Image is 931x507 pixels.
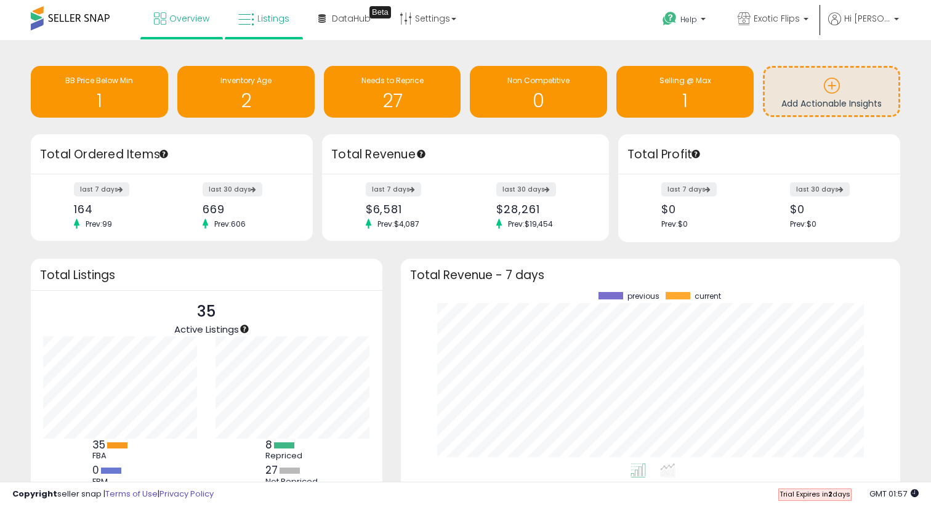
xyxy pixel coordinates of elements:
h3: Total Revenue [331,146,600,163]
span: current [695,292,721,301]
span: Inventory Age [220,75,272,86]
span: Prev: 99 [79,219,118,229]
span: BB Price Below Min [65,75,133,86]
a: Non Competitive 0 [470,66,607,118]
div: Not Repriced [265,477,321,487]
label: last 30 days [790,182,850,197]
h3: Total Revenue - 7 days [410,270,891,280]
label: last 7 days [366,182,421,197]
div: 669 [203,203,291,216]
div: 164 [74,203,163,216]
span: Trial Expires in days [780,489,850,499]
a: Inventory Age 2 [177,66,315,118]
span: Active Listings [174,323,239,336]
a: Selling @ Max 1 [616,66,754,118]
div: Tooltip anchor [158,148,169,160]
a: Privacy Policy [159,488,214,500]
div: Tooltip anchor [369,6,391,18]
a: Help [653,2,718,40]
h3: Total Ordered Items [40,146,304,163]
b: 27 [265,463,278,477]
span: Add Actionable Insights [781,97,882,110]
h3: Total Listings [40,270,373,280]
h1: 1 [623,91,748,111]
label: last 30 days [203,182,262,197]
h3: Total Profit [627,146,891,163]
span: 2025-09-17 01:57 GMT [869,488,919,500]
a: BB Price Below Min 1 [31,66,168,118]
b: 2 [828,489,832,499]
div: $28,261 [496,203,587,216]
h1: 27 [330,91,455,111]
div: $0 [790,203,879,216]
span: Prev: 606 [208,219,252,229]
h1: 2 [183,91,308,111]
label: last 7 days [661,182,717,197]
div: $6,581 [366,203,456,216]
span: Selling @ Max [659,75,711,86]
a: Needs to Reprice 27 [324,66,461,118]
span: Hi [PERSON_NAME] [844,12,890,25]
span: Non Competitive [507,75,570,86]
p: 35 [174,300,239,323]
span: Help [680,14,697,25]
span: Exotic Flips [754,12,800,25]
a: Terms of Use [105,488,158,500]
span: Prev: $0 [661,219,688,229]
label: last 7 days [74,182,129,197]
div: seller snap | | [12,489,214,500]
a: Add Actionable Insights [765,68,898,115]
span: previous [627,292,659,301]
span: Prev: $19,454 [502,219,559,229]
h1: 0 [476,91,601,111]
div: $0 [661,203,750,216]
div: Tooltip anchor [690,148,701,160]
div: FBA [92,451,148,461]
label: last 30 days [496,182,556,197]
div: FBM [92,477,148,487]
div: Repriced [265,451,321,461]
div: Tooltip anchor [239,323,250,335]
strong: Copyright [12,488,57,500]
div: Tooltip anchor [416,148,427,160]
b: 8 [265,437,272,452]
span: Overview [169,12,209,25]
h1: 1 [37,91,162,111]
b: 35 [92,437,105,452]
span: DataHub [332,12,371,25]
b: 0 [92,463,99,477]
span: Listings [257,12,289,25]
i: Get Help [662,11,677,26]
a: Hi [PERSON_NAME] [828,12,899,40]
span: Prev: $4,087 [371,219,425,229]
span: Needs to Reprice [361,75,424,86]
span: Prev: $0 [790,219,816,229]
